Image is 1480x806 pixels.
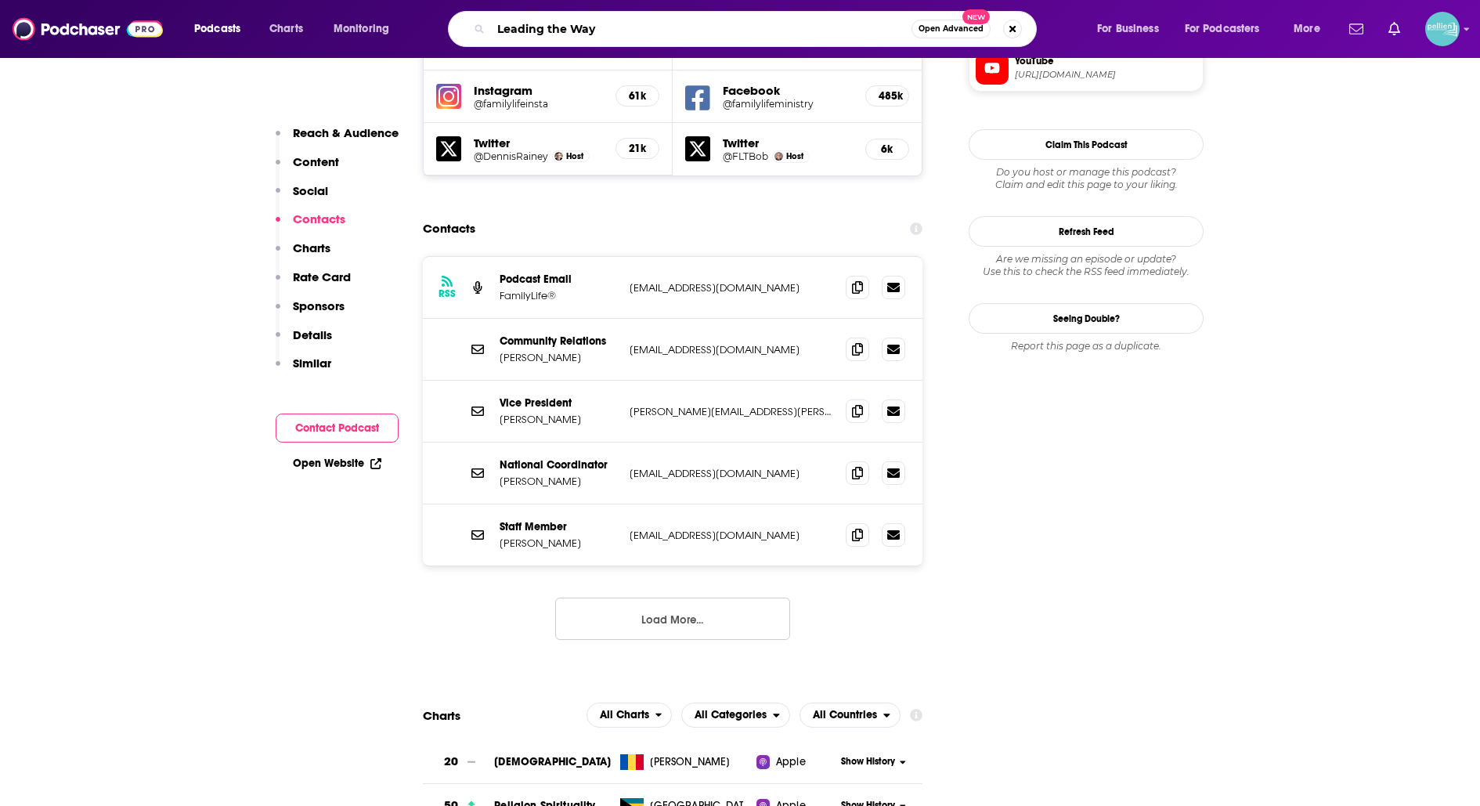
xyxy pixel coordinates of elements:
[259,16,312,42] a: Charts
[554,152,563,161] img: Dennis Rainey
[969,166,1204,179] span: Do you host or manage this podcast?
[681,703,790,728] button: open menu
[695,710,767,721] span: All Categories
[774,152,783,161] img: Bob Lepine
[500,273,617,286] p: Podcast Email
[293,327,332,342] p: Details
[976,52,1197,85] a: YouTube[URL][DOMAIN_NAME]
[423,214,475,244] h2: Contacts
[1185,18,1260,40] span: For Podcasters
[555,598,790,640] button: Load More...
[269,18,303,40] span: Charts
[293,298,345,313] p: Sponsors
[1425,12,1460,46] button: Show profile menu
[879,89,896,103] h5: 485k
[276,125,399,154] button: Reach & Audience
[293,269,351,284] p: Rate Card
[334,18,389,40] span: Monitoring
[13,14,163,44] img: Podchaser - Follow, Share and Rate Podcasts
[439,287,456,300] h3: RSS
[1343,16,1370,42] a: Show notifications dropdown
[276,154,339,183] button: Content
[1283,16,1340,42] button: open menu
[841,755,895,768] span: Show History
[500,289,617,302] p: FamilyLife®
[500,537,617,550] p: [PERSON_NAME]
[463,11,1052,47] div: Search podcasts, credits, & more...
[1015,69,1197,81] span: https://www.youtube.com/@familylife
[962,9,991,24] span: New
[183,16,261,42] button: open menu
[500,458,617,472] p: National Coordinator
[614,754,757,770] a: [PERSON_NAME]
[500,334,617,348] p: Community Relations
[776,754,806,770] span: Apple
[969,253,1204,278] div: Are we missing an episode or update? Use this to check the RSS feed immediately.
[276,269,351,298] button: Rate Card
[500,351,617,364] p: [PERSON_NAME]
[566,151,583,161] span: Host
[800,703,901,728] h2: Countries
[630,529,833,542] p: [EMAIL_ADDRESS][DOMAIN_NAME]
[436,84,461,109] img: iconImage
[276,298,345,327] button: Sponsors
[1086,16,1179,42] button: open menu
[474,136,603,150] h5: Twitter
[276,414,399,443] button: Contact Podcast
[969,129,1204,160] button: Claim This Podcast
[800,703,901,728] button: open menu
[500,396,617,410] p: Vice President
[879,143,896,156] h5: 6k
[293,183,328,198] p: Social
[756,754,836,770] a: Apple
[587,703,673,728] h2: Platforms
[630,281,833,295] p: [EMAIL_ADDRESS][DOMAIN_NAME]
[500,475,617,488] p: [PERSON_NAME]
[276,240,330,269] button: Charts
[500,520,617,533] p: Staff Member
[1097,18,1159,40] span: For Business
[494,755,611,768] a: [DEMOGRAPHIC_DATA]
[1175,16,1283,42] button: open menu
[423,740,494,783] a: 20
[474,83,603,98] h5: Instagram
[723,98,853,110] a: @familylifeministry
[293,154,339,169] p: Content
[723,136,853,150] h5: Twitter
[293,240,330,255] p: Charts
[293,356,331,370] p: Similar
[276,183,328,212] button: Social
[600,710,649,721] span: All Charts
[786,151,803,161] span: Host
[293,125,399,140] p: Reach & Audience
[911,20,991,38] button: Open AdvancedNew
[1425,12,1460,46] img: User Profile
[276,211,345,240] button: Contacts
[474,98,603,110] a: @familylifeinsta
[629,142,646,155] h5: 21k
[491,16,911,42] input: Search podcasts, credits, & more...
[969,340,1204,352] div: Report this page as a duplicate.
[969,216,1204,247] button: Refresh Feed
[293,457,381,470] a: Open Website
[969,166,1204,191] div: Claim and edit this page to your liking.
[723,150,768,162] a: @FLTBob
[276,327,332,356] button: Details
[969,303,1204,334] a: Seeing Double?
[500,413,617,426] p: [PERSON_NAME]
[919,25,984,33] span: Open Advanced
[681,703,790,728] h2: Categories
[1015,54,1197,68] span: YouTube
[630,405,833,418] p: [PERSON_NAME][EMAIL_ADDRESS][PERSON_NAME][DOMAIN_NAME]
[723,83,853,98] h5: Facebook
[650,754,731,770] span: Chad
[276,356,331,385] button: Similar
[474,150,548,162] a: @DennisRainey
